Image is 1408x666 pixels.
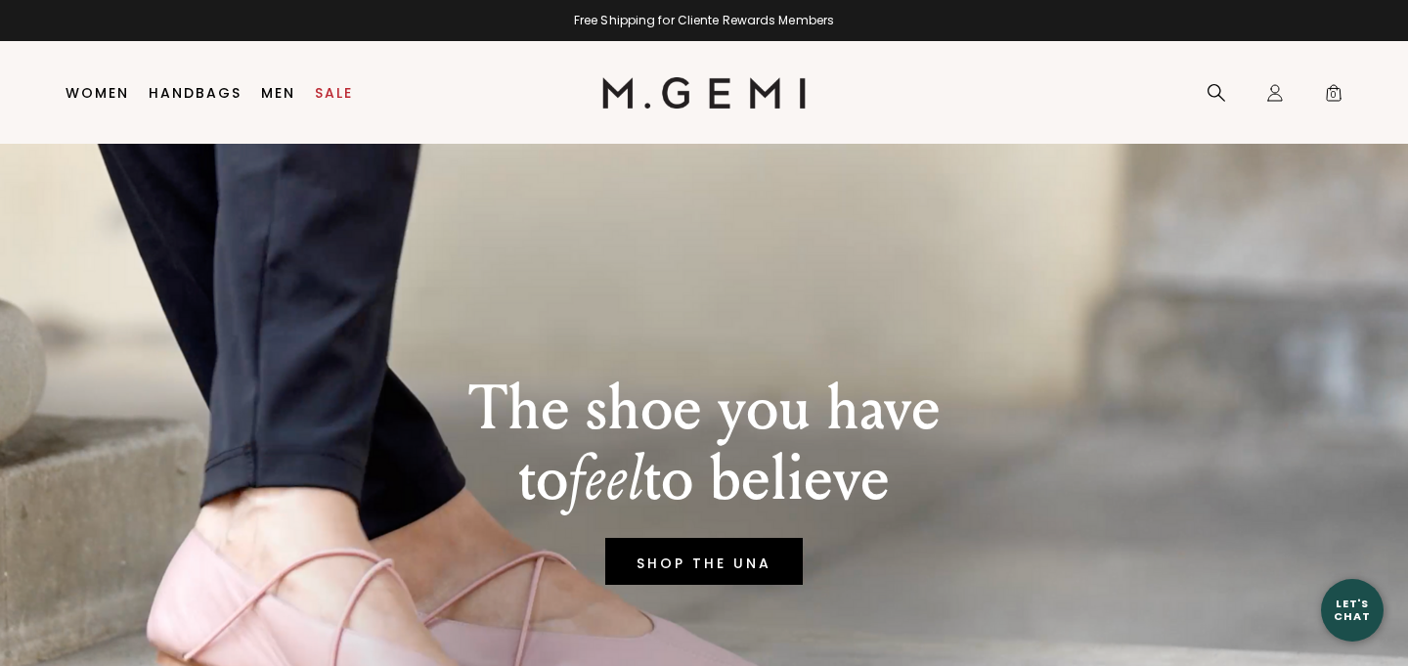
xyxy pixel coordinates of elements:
[605,538,803,585] a: SHOP THE UNA
[315,85,353,101] a: Sale
[261,85,295,101] a: Men
[66,85,129,101] a: Women
[568,441,643,516] em: feel
[1321,598,1384,622] div: Let's Chat
[149,85,242,101] a: Handbags
[1324,87,1343,107] span: 0
[602,77,807,109] img: M.Gemi
[468,374,941,444] p: The shoe you have
[468,444,941,514] p: to to believe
